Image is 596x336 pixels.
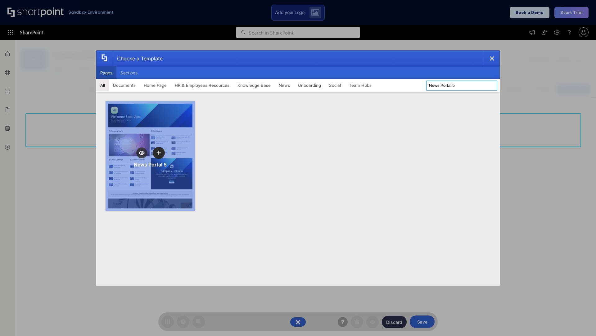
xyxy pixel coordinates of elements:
button: Sections [116,67,142,79]
button: Onboarding [294,79,325,91]
button: Knowledge Base [233,79,275,91]
button: HR & Employees Resources [171,79,233,91]
button: Team Hubs [345,79,376,91]
button: Social [325,79,345,91]
button: Home Page [140,79,171,91]
iframe: Chat Widget [484,264,596,336]
button: News [275,79,294,91]
input: Search [426,81,497,91]
button: Documents [109,79,140,91]
button: All [96,79,109,91]
button: Pages [96,67,116,79]
div: Choose a Template [112,51,163,66]
div: News Portal 5 [134,161,167,168]
div: template selector [96,50,500,286]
